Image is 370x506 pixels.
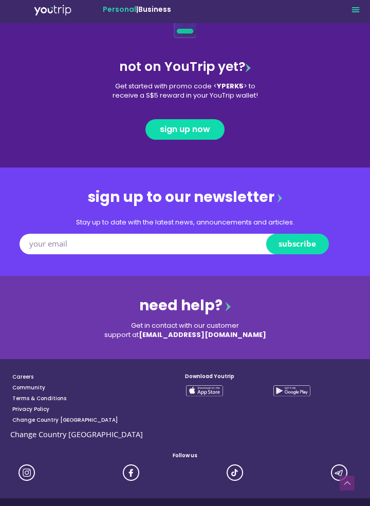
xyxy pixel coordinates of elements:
span: need help? [139,295,223,315]
span: | [103,4,171,14]
strong: [EMAIL_ADDRESS][DOMAIN_NAME] [139,330,266,340]
span: sign up now [160,125,210,134]
img: utrip-fb-3x.png [123,464,139,481]
div: Change Country [GEOGRAPHIC_DATA] [10,427,185,441]
a: Terms & Conditions [12,393,185,404]
p: Follow us [10,452,360,459]
a: Change Country [GEOGRAPHIC_DATA] [12,415,185,425]
a: Privacy Policy [12,404,185,415]
input: your email [20,234,284,254]
button: subscribe [266,234,329,254]
img: utrip-tg-3x.png [331,464,347,481]
img: mobile-green-arrow.png [277,193,283,202]
img: mobile-green-arrow.png [246,63,251,72]
div: Get in contact with our customer [22,321,348,330]
a: sign up now [145,119,225,140]
a: Careers [12,371,185,382]
a: Community [12,382,185,393]
form: New Form [20,234,350,258]
b: YPERK5 [217,81,244,91]
img: utrip-tiktok-3x.png [227,464,243,481]
span: subscribe [279,240,316,248]
p: Stay up to date with the latest news, announcements and articles. [20,218,350,227]
div: not on YouTrip yet? [119,58,251,76]
a: Business [138,4,171,14]
div: support at [22,330,348,340]
div: Get started with promo code < > to receive a S$5 reward in your YouTrip wallet! [1,82,369,100]
span: sign up to our newsletter [88,187,274,207]
img: utrip-ig-3x.png [18,464,35,481]
img: mobile-green-arrow.png [226,302,231,310]
p: Download Youtrip [185,372,360,380]
span: Personal [103,4,136,14]
div: Menu Toggle [349,3,362,15]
